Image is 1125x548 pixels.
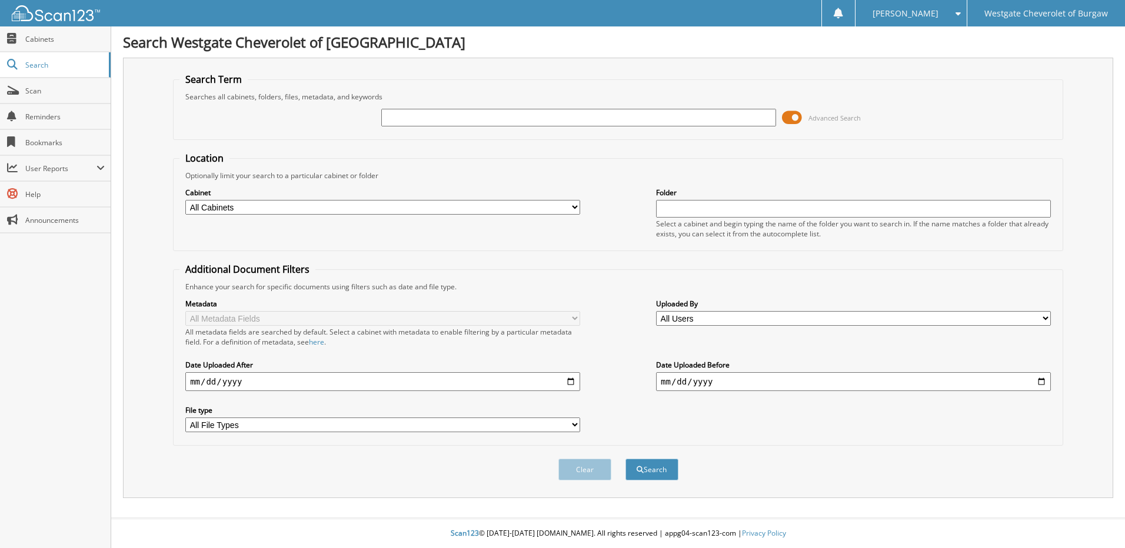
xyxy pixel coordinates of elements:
label: File type [185,405,580,415]
input: start [185,372,580,391]
label: Metadata [185,299,580,309]
div: © [DATE]-[DATE] [DOMAIN_NAME]. All rights reserved | appg04-scan123-com | [111,519,1125,548]
div: Enhance your search for specific documents using filters such as date and file type. [179,282,1057,292]
input: end [656,372,1051,391]
label: Date Uploaded Before [656,360,1051,370]
span: [PERSON_NAME] [873,10,938,17]
button: Search [625,459,678,480]
div: All metadata fields are searched by default. Select a cabinet with metadata to enable filtering b... [185,327,580,347]
button: Clear [558,459,611,480]
h1: Search Westgate Cheverolet of [GEOGRAPHIC_DATA] [123,32,1113,52]
span: Bookmarks [25,138,105,148]
div: Select a cabinet and begin typing the name of the folder you want to search in. If the name match... [656,219,1051,239]
legend: Location [179,152,229,165]
label: Date Uploaded After [185,360,580,370]
span: Westgate Cheverolet of Burgaw [984,10,1108,17]
span: Help [25,189,105,199]
span: Search [25,60,103,70]
span: Announcements [25,215,105,225]
label: Folder [656,188,1051,198]
span: Reminders [25,112,105,122]
a: here [309,337,324,347]
span: User Reports [25,163,96,173]
label: Cabinet [185,188,580,198]
span: Scan [25,86,105,96]
legend: Search Term [179,73,248,86]
legend: Additional Document Filters [179,263,315,276]
span: Advanced Search [808,113,861,122]
span: Scan123 [451,528,479,538]
span: Cabinets [25,34,105,44]
div: Optionally limit your search to a particular cabinet or folder [179,171,1057,181]
div: Searches all cabinets, folders, files, metadata, and keywords [179,92,1057,102]
img: scan123-logo-white.svg [12,5,100,21]
label: Uploaded By [656,299,1051,309]
a: Privacy Policy [742,528,786,538]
